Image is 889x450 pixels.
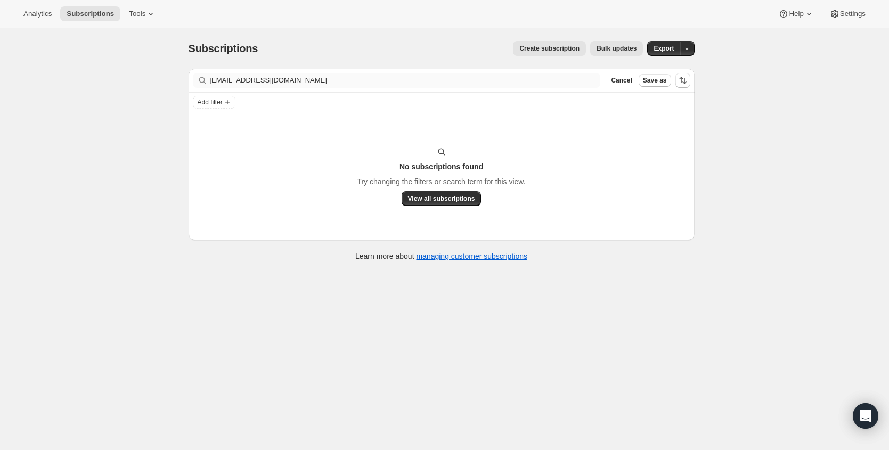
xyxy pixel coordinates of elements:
span: Save as [643,76,667,85]
button: Settings [823,6,872,21]
span: Add filter [198,98,223,107]
button: Save as [639,74,671,87]
span: Export [654,44,674,53]
input: Filter subscribers [210,73,601,88]
button: Export [647,41,680,56]
div: Open Intercom Messenger [853,403,878,429]
button: Bulk updates [590,41,643,56]
span: Analytics [23,10,52,18]
button: Sort the results [675,73,690,88]
span: Settings [840,10,866,18]
button: View all subscriptions [402,191,482,206]
span: Bulk updates [597,44,637,53]
button: Subscriptions [60,6,120,21]
span: Subscriptions [189,43,258,54]
span: Create subscription [519,44,580,53]
button: Analytics [17,6,58,21]
a: managing customer subscriptions [416,252,527,260]
button: Cancel [607,74,636,87]
span: Cancel [611,76,632,85]
span: Subscriptions [67,10,114,18]
button: Create subscription [513,41,586,56]
span: Tools [129,10,145,18]
h3: No subscriptions found [399,161,483,172]
p: Learn more about [355,251,527,261]
span: Help [789,10,803,18]
span: View all subscriptions [408,194,475,203]
button: Help [772,6,820,21]
button: Add filter [193,96,235,109]
button: Tools [123,6,162,21]
p: Try changing the filters or search term for this view. [357,176,525,187]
